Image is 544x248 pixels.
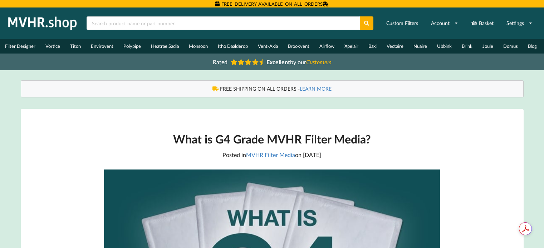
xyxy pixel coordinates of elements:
a: Vortice [40,39,65,54]
a: Blog [523,39,542,54]
div: FREE SHIPPING ON ALL ORDERS - [28,85,516,92]
a: Joule [477,39,498,54]
a: MVHR Filter Media [246,151,295,158]
a: Basket [466,17,498,30]
b: Excellent [266,59,290,65]
i: Customers [306,59,331,65]
a: Heatrae Sadia [146,39,184,54]
span: Posted in on [DATE] [222,151,321,158]
a: Polypipe [118,39,146,54]
a: Settings [502,17,537,30]
a: Baxi [363,39,382,54]
a: Titon [65,39,86,54]
input: Search product name or part number... [87,16,360,30]
span: by our [266,59,331,65]
a: Vent-Axia [253,39,283,54]
a: Envirovent [86,39,118,54]
a: Brink [457,39,477,54]
img: mvhr.shop.png [5,14,80,32]
span: Rated [213,59,227,65]
a: Itho Daalderop [213,39,253,54]
a: Airflow [314,39,339,54]
h1: What is G4 Grade MVHR Filter Media? [104,132,440,146]
a: LEARN MORE [300,86,332,92]
a: Custom Filters [382,17,423,30]
a: Ubbink [432,39,457,54]
a: Account [426,17,463,30]
a: Domus [498,39,523,54]
a: Vectaire [382,39,408,54]
a: Monsoon [184,39,213,54]
a: Rated Excellentby ourCustomers [208,56,337,68]
a: Nuaire [408,39,432,54]
a: Brookvent [283,39,314,54]
a: Xpelair [339,39,363,54]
